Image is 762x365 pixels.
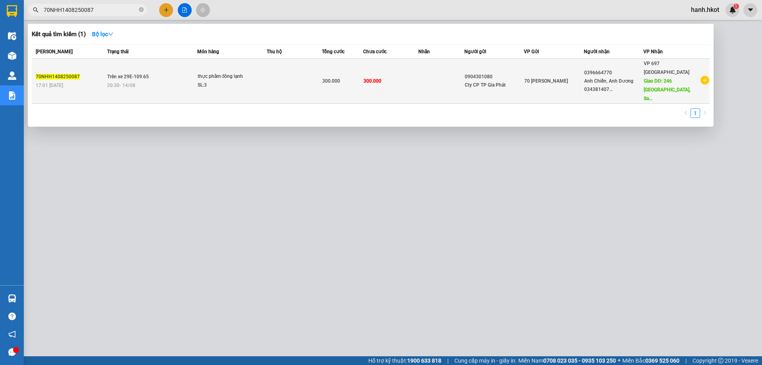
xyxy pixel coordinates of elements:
span: close-circle [139,7,144,12]
span: VP 697 [GEOGRAPHIC_DATA] [644,61,689,75]
span: [PERSON_NAME] [36,49,73,54]
span: Trạng thái [107,49,129,54]
div: Anh Chiến, Anh Dương 034381407... [584,77,643,94]
img: warehouse-icon [8,71,16,80]
div: Cty CP TP Gia Phát [465,81,523,89]
img: warehouse-icon [8,32,16,40]
a: 1 [691,109,700,118]
span: VP Gửi [524,49,539,54]
li: Next Page [700,108,710,118]
span: plus-circle [700,76,709,85]
span: 300.000 [364,78,381,84]
span: search [33,7,38,13]
img: logo-vxr [7,5,17,17]
span: 300.000 [322,78,340,84]
li: Previous Page [681,108,691,118]
span: 17:01 [DATE] [36,83,63,88]
li: 1 [691,108,700,118]
img: solution-icon [8,91,16,100]
div: 0904301080 [465,73,523,81]
span: notification [8,330,16,338]
h3: Kết quả tìm kiếm ( 1 ) [32,30,86,39]
span: Thu hộ [267,49,282,54]
div: 0396664770 [584,69,643,77]
button: right [700,108,710,118]
span: Giao DĐ: 246 [GEOGRAPHIC_DATA], Sa... [644,78,691,101]
img: warehouse-icon [8,52,16,60]
img: warehouse-icon [8,294,16,303]
span: close-circle [139,6,144,14]
button: left [681,108,691,118]
div: SL: 3 [198,81,257,90]
span: left [683,110,688,115]
span: Trên xe 29E-109.65 [107,74,149,79]
span: right [702,110,707,115]
span: message [8,348,16,356]
span: Món hàng [197,49,219,54]
span: Nhãn [418,49,430,54]
span: Tổng cước [322,49,344,54]
input: Tìm tên, số ĐT hoặc mã đơn [44,6,137,14]
span: 20:30 - 14/08 [107,83,135,88]
button: Bộ lọcdown [86,28,120,41]
span: VP Nhận [643,49,663,54]
strong: Bộ lọc [92,31,114,37]
span: 70 [PERSON_NAME] [524,78,568,84]
span: down [108,31,114,37]
span: Chưa cước [363,49,387,54]
span: 70NHH1408250087 [36,74,80,79]
span: Người nhận [584,49,610,54]
span: question-circle [8,313,16,320]
span: Người gửi [464,49,486,54]
div: thực phẩm đông lạnh [198,72,257,81]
